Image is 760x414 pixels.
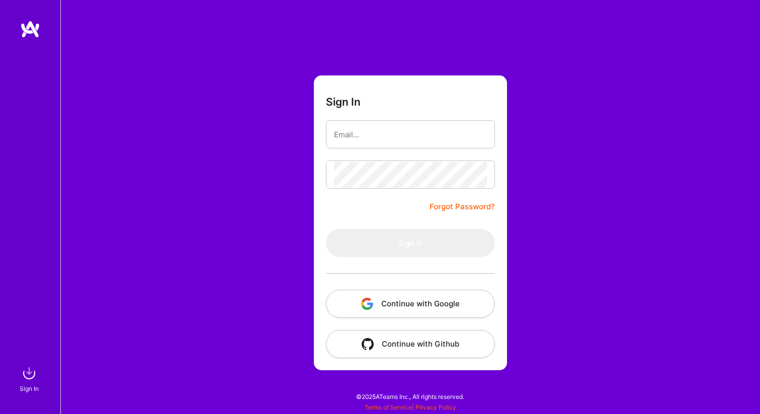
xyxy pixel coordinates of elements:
[361,298,373,310] img: icon
[326,229,495,257] button: Sign In
[365,403,456,411] span: |
[334,122,487,147] input: Email...
[430,201,495,213] a: Forgot Password?
[415,403,456,411] a: Privacy Policy
[326,330,495,358] button: Continue with Github
[21,363,39,394] a: sign inSign In
[362,338,374,350] img: icon
[60,384,760,409] div: © 2025 ATeams Inc., All rights reserved.
[326,290,495,318] button: Continue with Google
[365,403,412,411] a: Terms of Service
[19,363,39,383] img: sign in
[326,96,361,108] h3: Sign In
[20,383,39,394] div: Sign In
[20,20,40,38] img: logo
